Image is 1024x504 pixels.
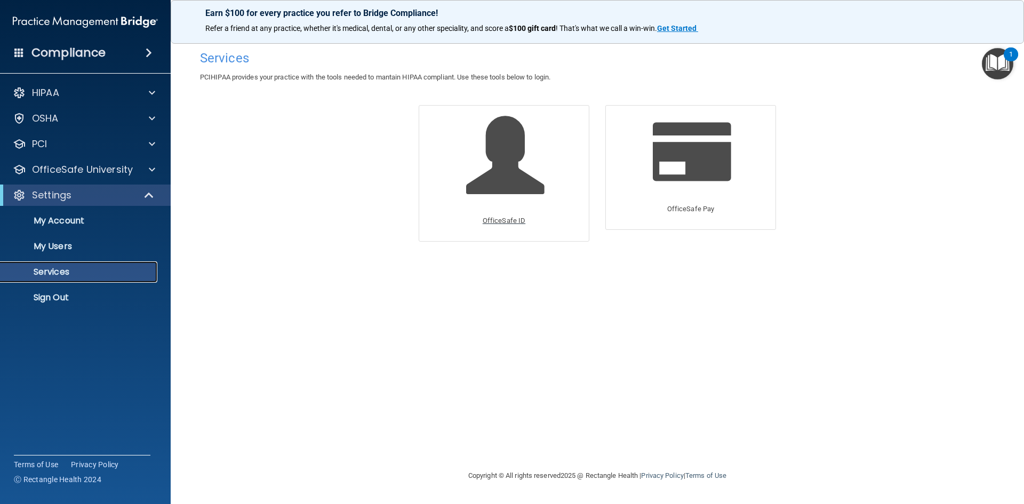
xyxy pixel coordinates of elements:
a: Privacy Policy [71,459,119,470]
p: OfficeSafe University [32,163,133,176]
p: My Account [7,215,153,226]
a: OfficeSafe ID [419,105,589,241]
p: My Users [7,241,153,252]
span: PCIHIPAA provides your practice with the tools needed to mantain HIPAA compliant. Use these tools... [200,73,550,81]
a: HIPAA [13,86,155,99]
a: Terms of Use [685,471,726,479]
strong: Get Started [657,24,697,33]
div: Copyright © All rights reserved 2025 @ Rectangle Health | | [403,459,792,493]
p: OfficeSafe Pay [667,203,714,215]
a: PCI [13,138,155,150]
p: PCI [32,138,47,150]
a: OfficeSafe University [13,163,155,176]
a: OfficeSafe Pay [605,105,776,229]
p: Earn $100 for every practice you refer to Bridge Compliance! [205,8,989,18]
a: OSHA [13,112,155,125]
span: Ⓒ Rectangle Health 2024 [14,474,101,485]
a: Privacy Policy [641,471,683,479]
a: Settings [13,189,155,202]
p: HIPAA [32,86,59,99]
h4: Services [200,51,995,65]
h4: Compliance [31,45,106,60]
a: Terms of Use [14,459,58,470]
p: OSHA [32,112,59,125]
button: Open Resource Center, 1 new notification [982,48,1013,79]
p: OfficeSafe ID [483,214,525,227]
p: Services [7,267,153,277]
img: PMB logo [13,11,158,33]
span: ! That's what we call a win-win. [556,24,657,33]
span: Refer a friend at any practice, whether it's medical, dental, or any other speciality, and score a [205,24,509,33]
p: Sign Out [7,292,153,303]
a: Get Started [657,24,698,33]
strong: $100 gift card [509,24,556,33]
div: 1 [1009,54,1013,68]
p: Settings [32,189,71,202]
